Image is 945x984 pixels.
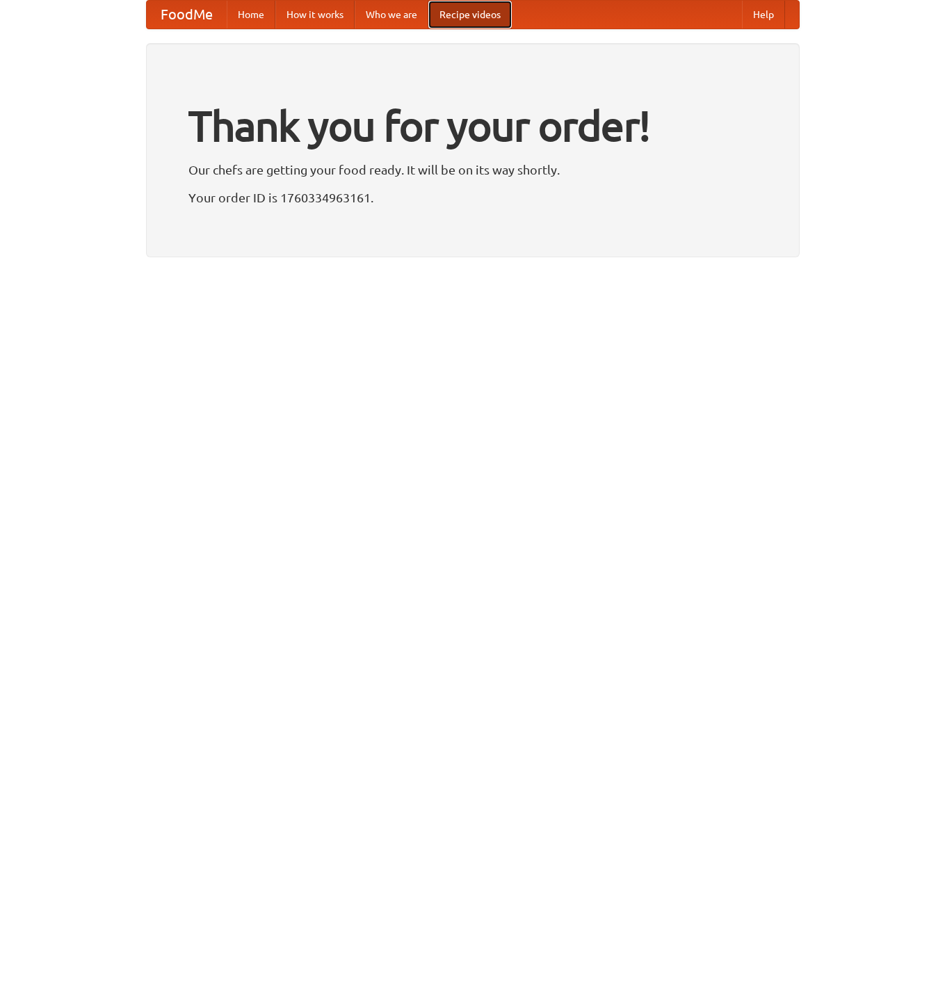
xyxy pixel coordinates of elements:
[227,1,275,29] a: Home
[147,1,227,29] a: FoodMe
[355,1,428,29] a: Who we are
[275,1,355,29] a: How it works
[188,159,757,180] p: Our chefs are getting your food ready. It will be on its way shortly.
[188,92,757,159] h1: Thank you for your order!
[188,187,757,208] p: Your order ID is 1760334963161.
[428,1,512,29] a: Recipe videos
[742,1,785,29] a: Help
